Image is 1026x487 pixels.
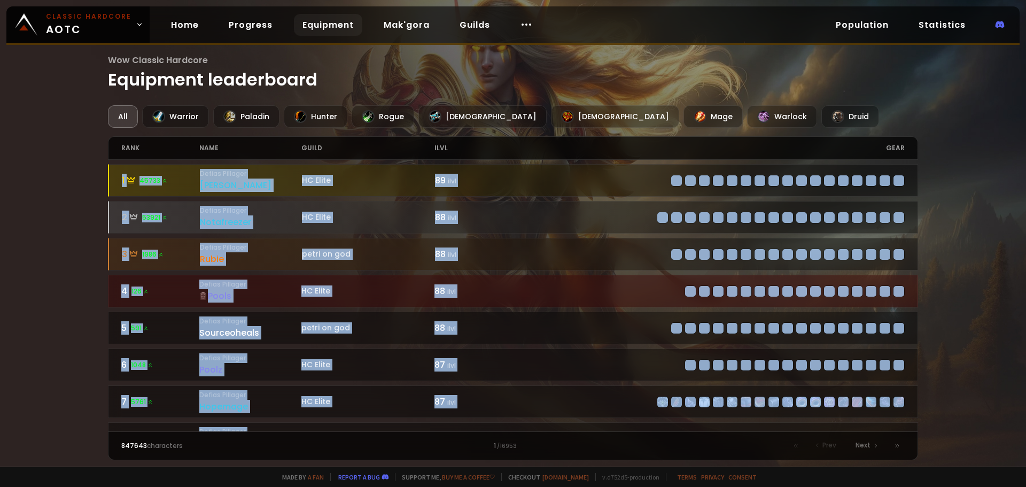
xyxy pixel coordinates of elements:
small: ilvl [448,213,456,222]
small: Defias Pillager [200,243,302,252]
img: item-21597 [880,397,890,407]
div: HC Elite [302,212,435,223]
h1: Equipment leaderboard [108,53,919,92]
a: [DOMAIN_NAME] [542,473,589,481]
a: Mak'gora [375,14,438,36]
img: item-22496 [713,397,724,407]
span: AOTC [46,12,131,37]
img: item-22497 [741,397,751,407]
span: 847643 [121,441,147,450]
div: petri on god [302,249,435,260]
img: item-23237 [796,397,807,407]
small: ilvl [447,361,456,370]
a: Equipment [294,14,362,36]
span: Made by [276,473,324,481]
div: HC Elite [301,359,434,370]
img: item-23021 [768,397,779,407]
a: Privacy [701,473,724,481]
img: item-23025 [810,397,821,407]
a: Classic HardcoreAOTC [6,6,150,43]
div: gear [513,137,905,159]
div: [DEMOGRAPHIC_DATA] [551,105,679,128]
small: ilvl [447,287,456,296]
div: HC Elite [302,175,435,186]
div: 4 [121,284,200,298]
img: item-22730 [727,397,737,407]
div: Notafreezer [200,215,302,229]
span: Prev [822,440,836,450]
div: Pools [199,289,301,303]
small: Defias Pillager [200,169,302,179]
div: 88 [434,321,513,335]
small: Defias Pillager [199,280,301,289]
div: Druid [821,105,879,128]
a: 83Defias PillagerLenHC Elite87 ilvlitem-22498item-23057item-22499item-4335item-22496item-22502ite... [108,422,919,455]
a: Consent [728,473,757,481]
small: ilvl [448,176,456,185]
a: Report a bug [338,473,380,481]
img: item-22500 [755,397,765,407]
img: item-19379 [838,397,849,407]
div: Warlock [747,105,817,128]
img: item-23001 [824,397,835,407]
span: 591 [131,323,149,333]
small: Defias Pillager [199,427,301,437]
a: 4126 Defias PillagerPoolsHC Elite88 ilvlitem-22506item-22943item-22507item-22504item-22510item-22... [108,275,919,307]
img: item-22807 [866,397,876,407]
a: 61048 Defias PillagerPoolzHC Elite87 ilvlitem-22506item-22943item-22507item-22504item-22510item-2... [108,349,919,381]
div: HC Elite [301,285,434,297]
div: 87 [434,358,513,372]
div: Sourceoheals [199,326,301,339]
img: item-22731 [852,397,862,407]
img: item-22499 [685,397,696,407]
div: All [108,105,138,128]
small: Defias Pillager [199,316,301,326]
div: 6 [121,358,200,372]
div: 1 [122,174,200,187]
div: Warrior [142,105,209,128]
small: Defias Pillager [199,353,301,363]
small: / 16953 [497,442,517,451]
span: Support me, [395,473,495,481]
small: Defias Pillager [199,390,301,400]
div: 88 [435,248,514,261]
div: Rogue [352,105,414,128]
span: Checkout [501,473,589,481]
div: 2 [122,211,200,224]
span: v. d752d5 - production [595,473,659,481]
a: Guilds [451,14,499,36]
a: Population [827,14,897,36]
a: 31986 Defias PillagerRubiepetri on god88 ilvlitem-22490item-21712item-22491item-22488item-22494it... [108,238,919,270]
a: 253921 Defias PillagerNotafreezerHC Elite88 ilvlitem-22498item-23057item-22983item-2575item-22496... [108,201,919,234]
div: name [199,137,301,159]
div: Hopemage [199,400,301,413]
span: 5761 [131,397,153,407]
div: petri on god [301,322,434,334]
div: Poolz [199,363,301,376]
small: ilvl [447,398,456,407]
a: Home [162,14,207,36]
div: [DEMOGRAPHIC_DATA] [418,105,547,128]
a: Statistics [910,14,974,36]
div: ilvl [434,137,513,159]
div: HC Elite [301,396,434,407]
span: Wow Classic Hardcore [108,53,919,67]
img: item-22820 [893,397,904,407]
a: 75761 Defias PillagerHopemageHC Elite87 ilvlitem-22498item-21608item-22499item-6795item-22496item... [108,385,919,418]
span: 1048 [131,360,153,370]
small: Classic Hardcore [46,12,131,21]
div: Rubie [200,252,302,266]
div: 1 [317,441,709,451]
div: Paladin [213,105,279,128]
div: 89 [435,174,514,187]
a: Terms [677,473,697,481]
img: item-22498 [657,397,668,407]
a: Progress [220,14,281,36]
div: 88 [435,211,514,224]
div: 5 [121,321,200,335]
span: 126 [131,287,149,296]
div: 87 [434,395,513,408]
div: [PERSON_NAME] [200,179,302,192]
span: 45733 [139,176,168,185]
div: 88 [434,284,513,298]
